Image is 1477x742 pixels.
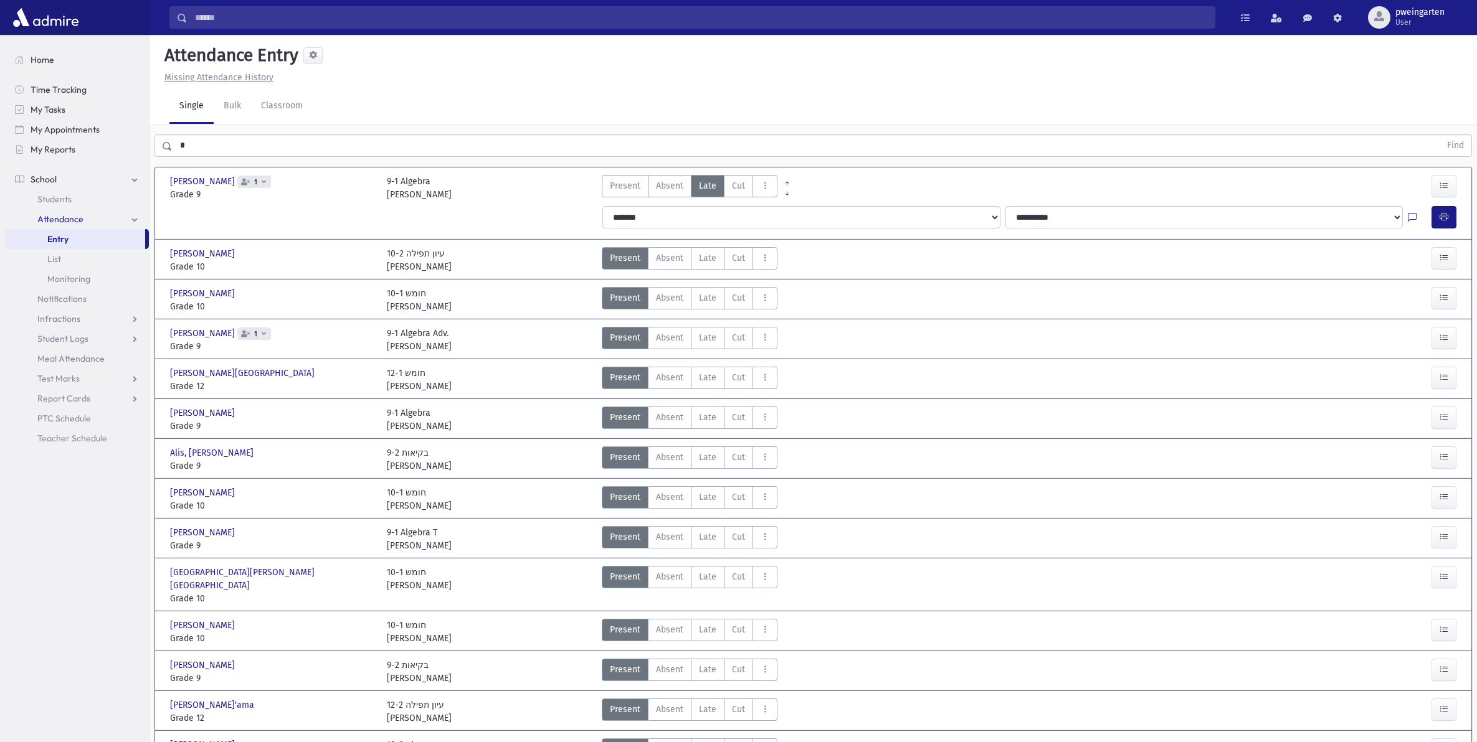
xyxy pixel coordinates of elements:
h5: Attendance Entry [159,45,298,66]
div: AttTypes [602,566,777,605]
a: My Appointments [5,120,149,139]
span: Present [610,530,640,543]
span: Teacher Schedule [37,433,107,444]
span: Present [610,623,640,636]
div: 10-1 חומש [PERSON_NAME] [387,566,452,605]
span: Late [699,623,716,636]
span: Cut [732,663,745,676]
a: Classroom [251,89,313,124]
a: PTC Schedule [5,408,149,428]
span: Grade 10 [170,592,374,605]
span: Absent [656,663,683,676]
span: Late [699,371,716,384]
span: Present [610,371,640,384]
a: Students [5,189,149,209]
div: 9-1 Algebra [PERSON_NAME] [387,406,452,433]
a: Meal Attendance [5,349,149,369]
span: Present [610,251,640,265]
span: Late [699,663,716,676]
span: Absent [656,291,683,304]
a: Test Marks [5,369,149,388]
div: 10-1 חומש [PERSON_NAME] [387,287,452,313]
span: Grade 12 [170,711,374,725]
span: Grade 9 [170,539,374,552]
span: Cut [732,411,745,424]
span: Students [37,194,72,205]
span: Infractions [37,313,80,324]
u: Missing Attendance History [164,72,273,83]
span: Grade 10 [170,260,374,273]
div: AttTypes [602,446,777,472]
span: Present [610,179,640,192]
span: List [47,253,61,265]
span: Absent [656,411,683,424]
span: Present [610,570,640,583]
div: AttTypes [602,406,777,433]
span: Cut [732,703,745,716]
span: [PERSON_NAME] [170,175,237,188]
span: [PERSON_NAME] [170,287,237,300]
span: pweingarten [1395,7,1445,17]
button: Find [1440,135,1471,156]
a: List [5,249,149,269]
span: Late [699,570,716,583]
span: Attendance [37,214,83,225]
span: Present [610,491,640,504]
span: Absent [656,570,683,583]
span: Alis, [PERSON_NAME] [170,446,256,459]
a: My Reports [5,139,149,159]
span: My Tasks [31,104,65,115]
span: [PERSON_NAME] [170,486,237,499]
span: Late [699,331,716,344]
a: Report Cards [5,388,149,408]
span: [PERSON_NAME] [170,406,237,420]
span: Time Tracking [31,84,87,95]
div: AttTypes [602,367,777,393]
span: Cut [732,179,745,192]
span: [PERSON_NAME] [170,526,237,539]
span: Absent [656,530,683,543]
span: Absent [656,623,683,636]
a: Teacher Schedule [5,428,149,448]
div: 12-1 חומש [PERSON_NAME] [387,367,452,393]
span: Test Marks [37,373,80,384]
span: Grade 10 [170,499,374,512]
span: Absent [656,703,683,716]
a: School [5,169,149,189]
span: Absent [656,251,683,265]
span: Late [699,179,716,192]
div: 9-1 Algebra [PERSON_NAME] [387,175,452,201]
div: 10-2 עיון תפילה [PERSON_NAME] [387,247,452,273]
a: Time Tracking [5,80,149,100]
span: Meal Attendance [37,353,105,364]
span: Cut [732,371,745,384]
span: Cut [732,451,745,464]
span: Absent [656,179,683,192]
a: Missing Attendance History [159,72,273,83]
span: Grade 9 [170,340,374,353]
span: 1 [252,330,260,338]
span: Late [699,251,716,265]
a: My Tasks [5,100,149,120]
span: Grade 9 [170,188,374,201]
span: Absent [656,371,683,384]
span: Grade 10 [170,300,374,313]
span: Absent [656,331,683,344]
div: 10-1 חומש [PERSON_NAME] [387,486,452,512]
img: AdmirePro [10,5,82,30]
a: Notifications [5,289,149,309]
span: Grade 9 [170,672,374,685]
span: Late [699,530,716,543]
span: [PERSON_NAME][GEOGRAPHIC_DATA] [170,367,317,380]
div: AttTypes [602,526,777,552]
span: Cut [732,570,745,583]
div: 9-2 בקיאות [PERSON_NAME] [387,659,452,685]
a: Home [5,50,149,70]
div: AttTypes [602,287,777,313]
a: Bulk [214,89,251,124]
div: 10-1 חומש [PERSON_NAME] [387,619,452,645]
a: Student Logs [5,329,149,349]
span: My Reports [31,144,75,155]
span: Cut [732,530,745,543]
span: My Appointments [31,124,100,135]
